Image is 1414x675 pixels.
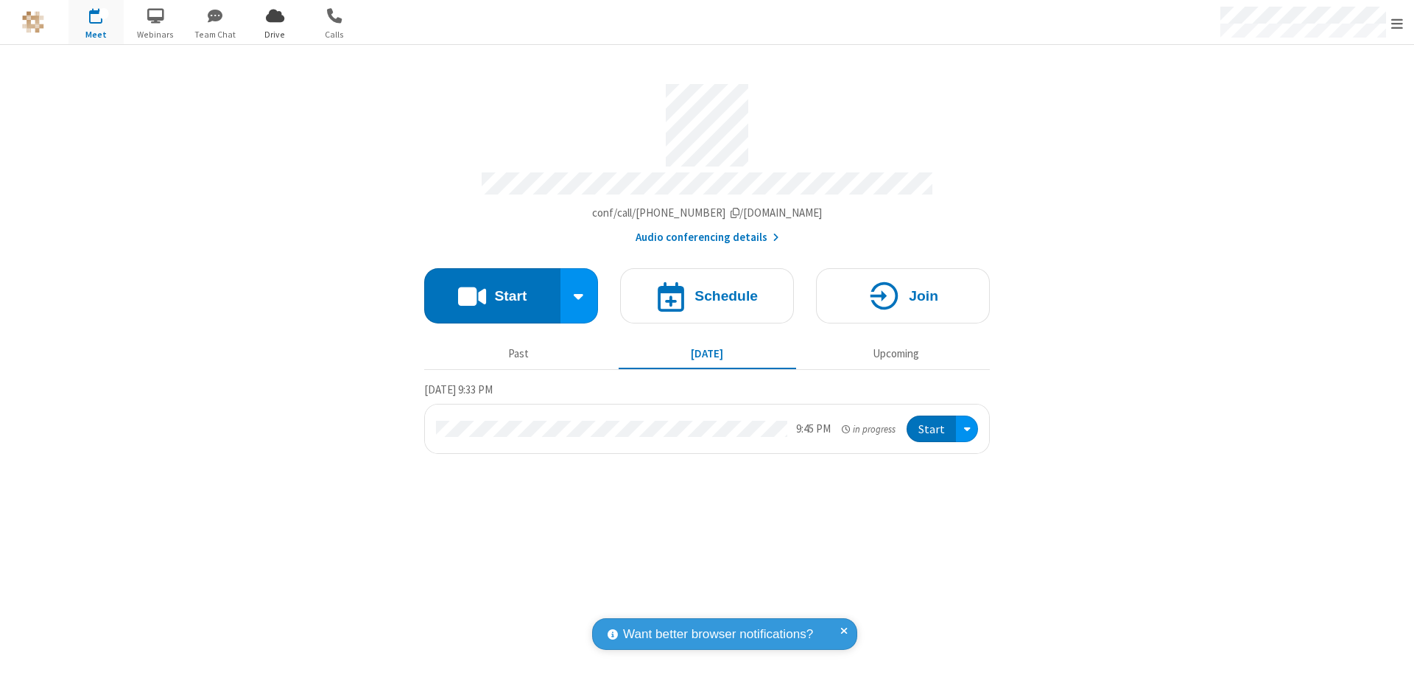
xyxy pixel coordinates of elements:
[424,381,990,455] section: Today's Meetings
[424,268,560,323] button: Start
[494,289,527,303] h4: Start
[128,28,183,41] span: Webinars
[424,73,990,246] section: Account details
[907,416,956,443] button: Start
[623,625,813,644] span: Want better browser notifications?
[956,416,978,443] div: Open menu
[909,289,938,303] h4: Join
[592,206,823,220] span: Copy my meeting room link
[636,229,779,246] button: Audio conferencing details
[307,28,362,41] span: Calls
[842,422,896,436] em: in progress
[430,340,608,368] button: Past
[796,421,831,438] div: 9:45 PM
[560,268,599,323] div: Start conference options
[22,11,44,33] img: QA Selenium DO NOT DELETE OR CHANGE
[592,205,823,222] button: Copy my meeting room linkCopy my meeting room link
[619,340,796,368] button: [DATE]
[188,28,243,41] span: Team Chat
[247,28,303,41] span: Drive
[694,289,758,303] h4: Schedule
[620,268,794,323] button: Schedule
[424,382,493,396] span: [DATE] 9:33 PM
[99,8,109,19] div: 1
[816,268,990,323] button: Join
[68,28,124,41] span: Meet
[807,340,985,368] button: Upcoming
